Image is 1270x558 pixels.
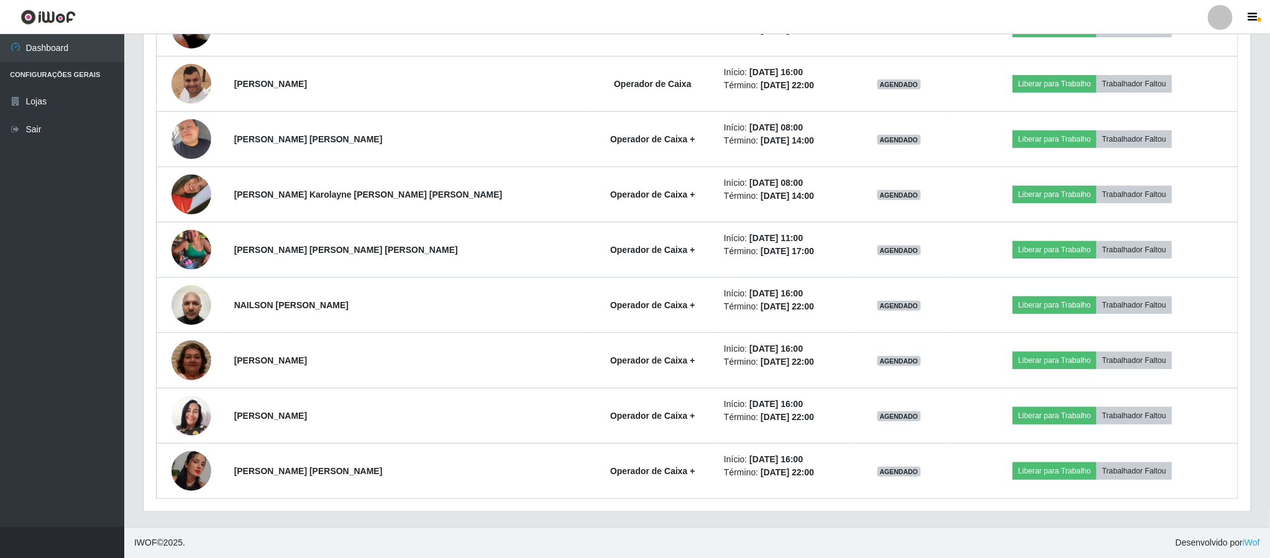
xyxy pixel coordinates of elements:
strong: [PERSON_NAME] [PERSON_NAME] [234,466,383,476]
li: Início: [724,121,843,134]
strong: [PERSON_NAME] [PERSON_NAME] [234,134,383,144]
img: 1756549628551.jpeg [171,57,211,111]
time: [DATE] 16:00 [749,399,803,409]
strong: Operador de Caixa + [610,300,695,310]
img: 1734154515134.jpeg [171,112,211,165]
button: Liberar para Trabalho [1013,75,1097,93]
strong: [PERSON_NAME] [234,355,307,365]
button: Trabalhador Faltou [1097,462,1172,480]
strong: Operador de Caixa + [610,355,695,365]
time: [DATE] 08:00 [749,178,803,188]
strong: Operador de Caixa + [610,190,695,199]
button: Liberar para Trabalho [1013,352,1097,369]
button: Liberar para Trabalho [1013,407,1097,424]
li: Término: [724,79,843,92]
time: [DATE] 16:00 [749,344,803,354]
li: Início: [724,176,843,190]
time: [DATE] 11:00 [749,233,803,243]
span: AGENDADO [877,301,921,311]
li: Início: [724,342,843,355]
span: IWOF [134,537,157,547]
time: [DATE] 14:00 [761,135,814,145]
strong: [PERSON_NAME] [234,79,307,89]
li: Término: [724,411,843,424]
button: Liberar para Trabalho [1013,130,1097,148]
button: Liberar para Trabalho [1013,296,1097,314]
img: 1731752410140.jpeg [171,278,211,331]
time: [DATE] 22:00 [761,301,814,311]
time: [DATE] 22:00 [761,80,814,90]
strong: [PERSON_NAME] [234,411,307,421]
span: AGENDADO [877,411,921,421]
a: iWof [1243,537,1260,547]
li: Início: [724,287,843,300]
button: Trabalhador Faltou [1097,130,1172,148]
button: Trabalhador Faltou [1097,407,1172,424]
li: Término: [724,466,843,479]
strong: Operador de Caixa + [610,466,695,476]
span: AGENDADO [877,467,921,477]
strong: Operador de Caixa + [610,134,695,144]
strong: Operador de Caixa + [610,245,695,255]
strong: [PERSON_NAME] [PERSON_NAME] [PERSON_NAME] [234,245,458,255]
button: Trabalhador Faltou [1097,296,1172,314]
strong: Operador de Caixa + [610,411,695,421]
li: Término: [724,134,843,147]
span: AGENDADO [877,135,921,145]
button: Liberar para Trabalho [1013,462,1097,480]
li: Início: [724,232,843,245]
strong: NAILSON [PERSON_NAME] [234,300,349,310]
button: Trabalhador Faltou [1097,241,1172,258]
img: CoreUI Logo [21,9,76,25]
li: Término: [724,190,843,203]
button: Liberar para Trabalho [1013,186,1097,203]
button: Trabalhador Faltou [1097,352,1172,369]
li: Término: [724,245,843,258]
strong: [PERSON_NAME] Karolayne [PERSON_NAME] [PERSON_NAME] [234,190,503,199]
time: [DATE] 14:00 [761,191,814,201]
span: AGENDADO [877,80,921,89]
span: © 2025 . [134,536,185,549]
img: 1732041144811.jpeg [171,159,211,230]
img: 1756260956373.jpeg [171,318,211,402]
strong: Operador de Caixa [614,79,692,89]
button: Trabalhador Faltou [1097,75,1172,93]
img: 1753750030589.jpeg [171,451,211,491]
span: AGENDADO [877,356,921,366]
time: [DATE] 16:00 [749,67,803,77]
li: Início: [724,453,843,466]
span: Desenvolvido por [1176,536,1260,549]
span: AGENDADO [877,245,921,255]
li: Término: [724,355,843,368]
img: 1744399618911.jpeg [171,214,211,285]
time: [DATE] 08:00 [749,122,803,132]
time: [DATE] 22:00 [761,357,814,367]
time: [DATE] 22:00 [761,412,814,422]
button: Liberar para Trabalho [1013,241,1097,258]
time: [DATE] 22:00 [761,467,814,477]
time: [DATE] 16:00 [749,288,803,298]
img: 1750686555733.jpeg [171,396,211,436]
li: Início: [724,66,843,79]
time: [DATE] 17:00 [761,246,814,256]
span: AGENDADO [877,190,921,200]
button: Trabalhador Faltou [1097,186,1172,203]
time: [DATE] 16:00 [749,454,803,464]
li: Término: [724,300,843,313]
li: Início: [724,398,843,411]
